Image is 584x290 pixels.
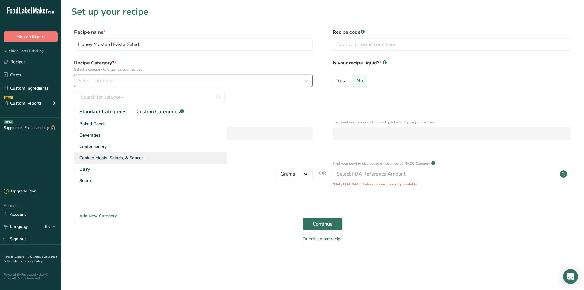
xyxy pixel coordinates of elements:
[4,273,58,280] div: Powered By FoodLabelMaker © 2025 All Rights Reserved
[79,155,144,161] span: Cooked Meals, Salads, & Sauces
[333,38,571,51] input: Type your recipe code here
[333,29,571,36] label: Recipe code
[136,108,184,115] span: Custom Categories
[79,166,90,172] span: Dairy
[357,78,363,84] span: No
[4,96,13,99] div: NEW
[4,31,58,42] button: Hire an Expert
[333,181,571,187] p: *Only FDA RACC Categories are currently available
[79,108,127,115] span: Standard Categories
[333,119,571,125] p: The number of servings that each package of your product has.
[4,221,30,232] a: Language
[77,91,225,103] input: Search for category
[303,236,343,242] a: Or edit an old recipe
[4,255,25,259] a: Hire an Expert .
[71,5,574,19] h1: Set up your recipe
[313,220,333,228] span: Continue
[4,100,42,106] div: Custom Reports
[74,59,313,72] label: Recipe Category?
[337,170,406,178] div: Select FDA Reference Amount
[74,67,313,72] p: Select a category to organize your recipes
[79,143,107,150] span: Confectionery
[27,255,34,259] a: FAQ .
[4,120,13,124] div: BETA
[24,259,43,263] a: Privacy Policy
[74,38,313,51] input: Type your recipe name here
[337,78,345,84] span: Yes
[333,59,571,72] label: Is your recipe liquid?
[4,255,57,263] a: Terms & Conditions .
[74,29,313,36] label: Recipe name
[79,121,106,127] span: Baked Goods
[34,255,49,259] a: About Us .
[74,213,227,219] div: Add New Category
[74,75,313,87] button: Select category
[4,188,36,195] div: Upgrade Plan
[303,218,343,230] button: Continue
[563,269,578,284] div: Open Intercom Messenger
[45,223,58,230] div: EN
[79,177,94,184] span: Snacks
[333,161,430,166] p: Find your serving size based on your recipe RACC Category
[319,170,326,187] span: OR
[79,132,101,138] span: Beverages
[78,77,113,84] span: Select category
